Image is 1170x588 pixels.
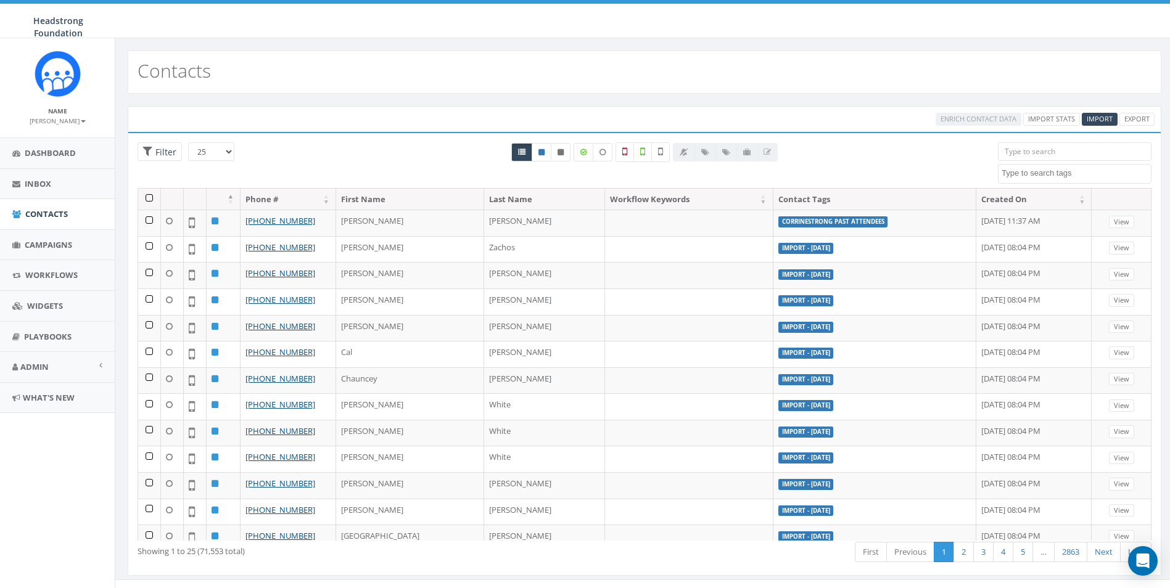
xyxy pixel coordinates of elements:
td: [DATE] 08:04 PM [976,236,1092,263]
a: 2863 [1054,542,1087,562]
td: [PERSON_NAME] [336,210,484,236]
a: View [1109,399,1134,412]
td: [DATE] 08:04 PM [976,262,1092,288]
a: 1 [934,542,954,562]
span: Filter [152,146,176,158]
a: [PHONE_NUMBER] [245,346,315,357]
span: Contacts [25,208,68,219]
a: [PHONE_NUMBER] [245,399,315,410]
a: View [1109,504,1134,517]
i: This phone number is subscribed and will receive texts. [538,149,545,156]
a: First [855,542,887,562]
label: Not Validated [651,142,670,162]
label: Import - [DATE] [778,427,834,438]
div: Showing 1 to 25 (71,553 total) [138,541,550,557]
label: Import - [DATE] [778,400,834,411]
td: [PERSON_NAME] [484,367,605,394]
a: View [1109,294,1134,307]
td: White [484,393,605,420]
span: Admin [20,361,49,372]
a: View [1109,321,1134,333]
th: Phone #: activate to sort column ascending [241,189,336,210]
td: [PERSON_NAME] [484,315,605,341]
span: Playbooks [24,331,72,342]
a: 5 [1013,542,1033,562]
td: [PERSON_NAME] [336,472,484,499]
td: [PERSON_NAME] [336,315,484,341]
td: Cal [336,341,484,367]
td: [DATE] 08:04 PM [976,446,1092,472]
a: Last [1120,542,1151,562]
label: Import - [DATE] [778,322,834,333]
td: [DATE] 11:37 AM [976,210,1092,236]
a: Next [1087,542,1121,562]
td: [GEOGRAPHIC_DATA] [336,525,484,551]
a: View [1109,242,1134,255]
td: Chauncey [336,367,484,394]
a: [PHONE_NUMBER] [245,530,315,541]
label: Import - [DATE] [778,479,834,490]
a: [PHONE_NUMBER] [245,504,315,515]
label: Import - [DATE] [778,505,834,517]
a: [PHONE_NUMBER] [245,425,315,436]
label: Import - [DATE] [778,269,834,280]
label: Import - [DATE] [778,243,834,254]
label: Import - [DATE] [778,295,834,306]
h2: Contacts [138,60,211,81]
th: Workflow Keywords: activate to sort column ascending [605,189,773,210]
a: [PHONE_NUMBER] [245,267,315,279]
a: 2 [954,542,974,562]
a: [PHONE_NUMBER] [245,215,315,226]
label: Import - [DATE] [778,531,834,542]
span: Headstrong Foundation [33,15,83,39]
i: This phone number is unsubscribed and has opted-out of all texts. [558,149,564,156]
label: Data not Enriched [593,143,612,161]
a: View [1109,425,1134,438]
td: [DATE] 08:04 PM [976,288,1092,315]
span: Dashboard [25,147,76,158]
a: … [1032,542,1055,562]
td: White [484,420,605,446]
td: [PERSON_NAME] [336,288,484,315]
th: Contact Tags [773,189,976,210]
th: First Name [336,189,484,210]
td: [PERSON_NAME] [336,236,484,263]
span: Advance Filter [138,142,182,161]
td: [PERSON_NAME] [336,499,484,525]
td: [PERSON_NAME] [336,262,484,288]
a: Previous [886,542,934,562]
span: CSV files only [1087,114,1113,123]
td: [PERSON_NAME] [484,499,605,525]
span: What's New [23,392,75,403]
span: Import [1087,114,1113,123]
a: View [1109,373,1134,386]
td: [PERSON_NAME] [336,393,484,420]
a: [PHONE_NUMBER] [245,294,315,305]
td: [PERSON_NAME] [484,341,605,367]
span: Workflows [25,269,78,280]
small: [PERSON_NAME] [30,116,86,125]
a: [PHONE_NUMBER] [245,478,315,489]
a: Import [1082,113,1118,126]
th: Created On: activate to sort column ascending [976,189,1092,210]
a: View [1109,346,1134,359]
td: [DATE] 08:04 PM [976,315,1092,341]
a: Opted Out [551,143,571,161]
td: White [484,446,605,472]
a: View [1109,216,1134,229]
td: [DATE] 08:04 PM [976,420,1092,446]
td: [PERSON_NAME] [484,288,605,315]
td: [DATE] 08:04 PM [976,393,1092,420]
td: [PERSON_NAME] [336,446,484,472]
td: [DATE] 08:04 PM [976,367,1092,394]
div: Open Intercom Messenger [1128,546,1158,576]
label: CorrineStrong Past Attendees [778,216,888,227]
a: [PHONE_NUMBER] [245,451,315,462]
a: View [1109,530,1134,543]
small: Name [48,107,67,115]
td: [PERSON_NAME] [484,262,605,288]
td: [PERSON_NAME] [336,420,484,446]
td: [DATE] 08:04 PM [976,525,1092,551]
th: Last Name [484,189,605,210]
input: Type to search [998,142,1151,161]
